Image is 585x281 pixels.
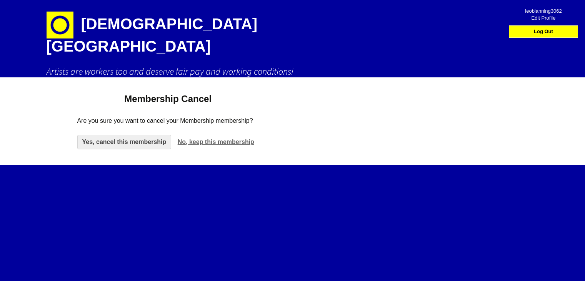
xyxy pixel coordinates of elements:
img: circle-e1448293145835.png [47,12,73,38]
a: No, keep this membership [173,135,259,149]
h1: Membership Cancel [77,93,259,105]
p: Are you sure you want to cancel your Membership membership? [77,116,259,125]
h2: Artists are workers too and deserve fair pay and working conditions! [47,65,539,77]
span: leoblanning3062 [516,5,571,12]
a: Yes, cancel this membership [77,135,172,149]
a: Log Out [511,26,576,37]
span: Edit Profile [516,12,571,19]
